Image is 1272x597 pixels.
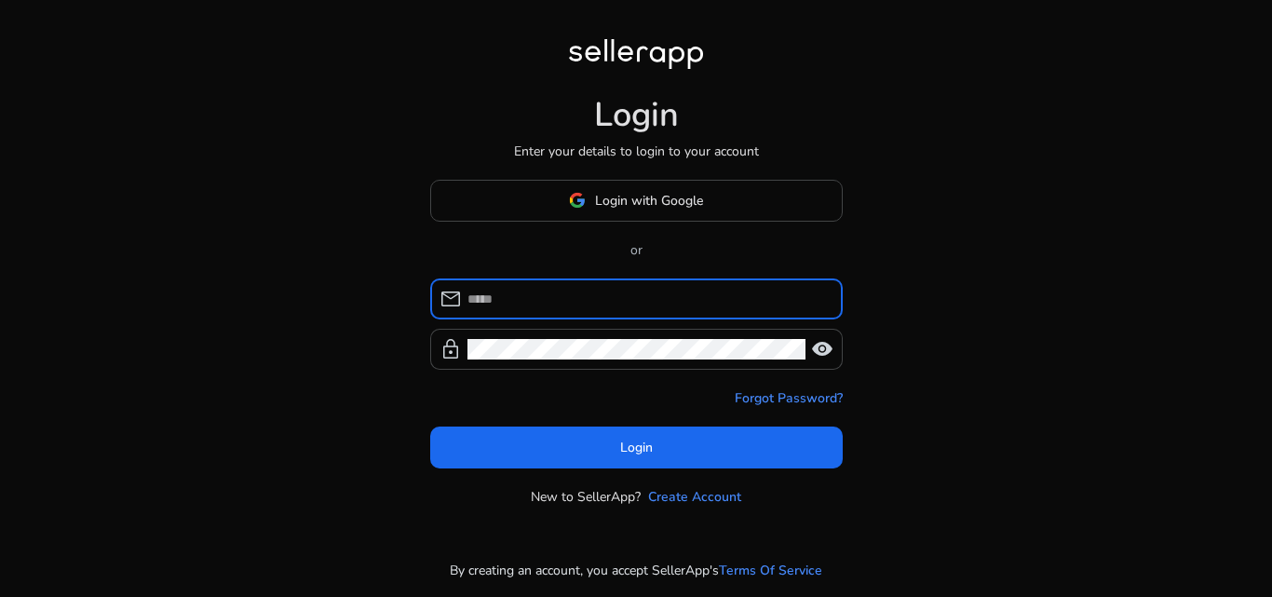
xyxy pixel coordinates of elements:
[430,180,843,222] button: Login with Google
[440,288,462,310] span: mail
[595,191,703,210] span: Login with Google
[430,240,843,260] p: or
[811,338,833,360] span: visibility
[440,338,462,360] span: lock
[531,487,641,507] p: New to SellerApp?
[735,388,843,408] a: Forgot Password?
[514,142,759,161] p: Enter your details to login to your account
[719,561,822,580] a: Terms Of Service
[620,438,653,457] span: Login
[648,487,741,507] a: Create Account
[430,427,843,468] button: Login
[569,192,586,209] img: google-logo.svg
[594,95,679,135] h1: Login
